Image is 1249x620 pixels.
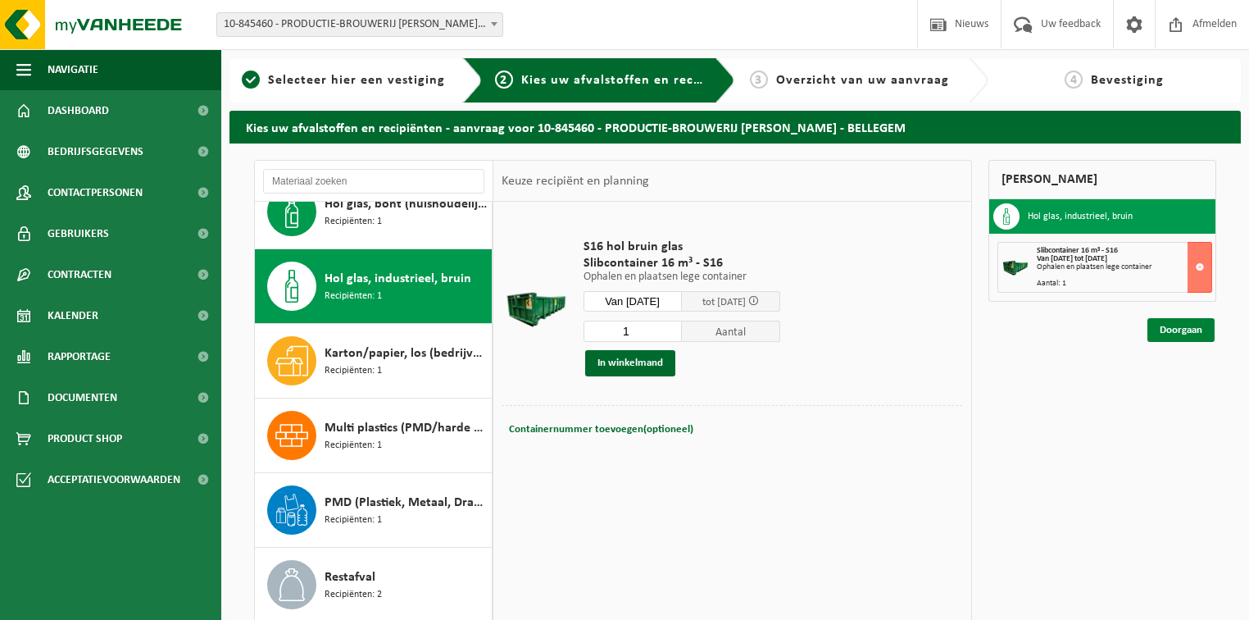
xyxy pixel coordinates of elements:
span: S16 hol bruin glas [584,239,780,255]
div: Keuze recipiënt en planning [493,161,657,202]
span: Hol glas, bont (huishoudelijk) [325,194,488,214]
span: Contracten [48,254,111,295]
span: Hol glas, industrieel, bruin [325,269,471,289]
span: Documenten [48,377,117,418]
span: 2 [495,71,513,89]
span: Acceptatievoorwaarden [48,459,180,500]
div: Ophalen en plaatsen lege container [1037,263,1212,271]
span: Restafval [325,568,375,587]
div: [PERSON_NAME] [988,160,1217,199]
span: Recipiënten: 1 [325,513,382,528]
span: Bevestiging [1091,74,1164,87]
span: Bedrijfsgegevens [48,131,143,172]
div: Aantal: 1 [1037,280,1212,288]
span: PMD (Plastiek, Metaal, Drankkartons) (bedrijven) [325,493,488,513]
p: Ophalen en plaatsen lege container [584,271,780,283]
input: Materiaal zoeken [263,169,484,194]
span: 10-845460 - PRODUCTIE-BROUWERIJ OMER VANDER GHINSTE - BELLEGEM [216,12,503,37]
span: 1 [242,71,260,89]
h3: Hol glas, industrieel, bruin [1028,203,1133,230]
button: Hol glas, bont (huishoudelijk) Recipiënten: 1 [255,175,493,249]
span: Aantal [682,321,780,342]
button: In winkelmand [585,350,675,376]
span: Recipiënten: 2 [325,587,382,603]
span: Contactpersonen [48,172,143,213]
h2: Kies uw afvalstoffen en recipiënten - aanvraag voor 10-845460 - PRODUCTIE-BROUWERIJ [PERSON_NAME]... [229,111,1241,143]
button: Karton/papier, los (bedrijven) Recipiënten: 1 [255,324,493,399]
span: Slibcontainer 16 m³ - S16 [584,255,780,271]
span: Recipiënten: 1 [325,214,382,230]
input: Selecteer datum [584,291,682,312]
span: Recipiënten: 1 [325,363,382,379]
span: Gebruikers [48,213,109,254]
span: Selecteer hier een vestiging [268,74,445,87]
span: Navigatie [48,49,98,90]
strong: Van [DATE] tot [DATE] [1037,254,1107,263]
span: Overzicht van uw aanvraag [776,74,949,87]
span: Kalender [48,295,98,336]
span: Slibcontainer 16 m³ - S16 [1037,246,1118,255]
span: Multi plastics (PMD/harde kunststoffen/spanbanden/EPS/folie naturel/folie gemengd) [325,418,488,438]
a: 1Selecteer hier een vestiging [238,71,450,90]
span: Product Shop [48,418,122,459]
span: Recipiënten: 1 [325,289,382,304]
span: Containernummer toevoegen(optioneel) [509,424,693,435]
span: Recipiënten: 1 [325,438,382,454]
span: 4 [1065,71,1083,89]
button: Containernummer toevoegen(optioneel) [507,418,695,441]
span: Rapportage [48,336,111,377]
button: PMD (Plastiek, Metaal, Drankkartons) (bedrijven) Recipiënten: 1 [255,473,493,548]
span: Karton/papier, los (bedrijven) [325,344,488,363]
span: Dashboard [48,90,109,131]
span: Kies uw afvalstoffen en recipiënten [521,74,747,87]
span: tot [DATE] [702,297,746,308]
button: Multi plastics (PMD/harde kunststoffen/spanbanden/EPS/folie naturel/folie gemengd) Recipiënten: 1 [255,399,493,473]
a: Doorgaan [1147,318,1215,342]
span: 3 [750,71,768,89]
span: 10-845460 - PRODUCTIE-BROUWERIJ OMER VANDER GHINSTE - BELLEGEM [217,13,502,36]
button: Hol glas, industrieel, bruin Recipiënten: 1 [255,249,493,324]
